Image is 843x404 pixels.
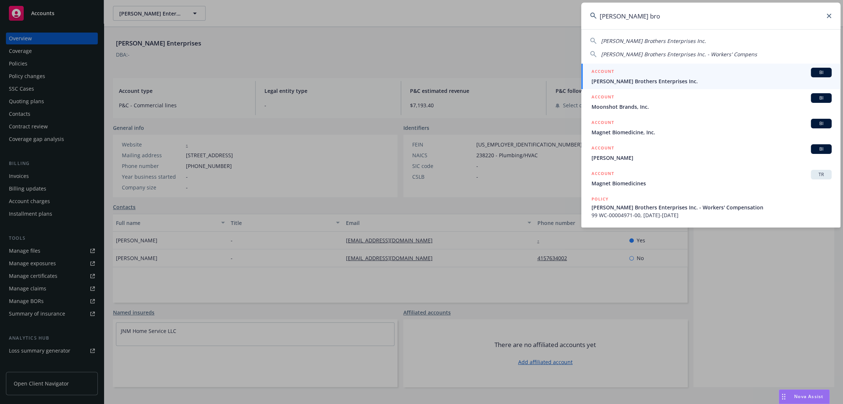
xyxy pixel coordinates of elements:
[581,115,840,140] a: ACCOUNTBIMagnet Biomedicine, Inc.
[601,51,757,58] span: [PERSON_NAME] Brothers Enterprises Inc. - Workers' Compens
[794,393,823,400] span: Nova Assist
[592,203,832,211] span: [PERSON_NAME] Brothers Enterprises Inc. - Workers' Compensation
[779,389,830,404] button: Nova Assist
[814,120,829,127] span: BI
[592,119,614,128] h5: ACCOUNT
[581,64,840,89] a: ACCOUNTBI[PERSON_NAME] Brothers Enterprises Inc.
[592,195,609,203] h5: POLICY
[814,171,829,178] span: TR
[779,390,788,404] div: Drag to move
[592,211,832,219] span: 99 WC-00004971-00, [DATE]-[DATE]
[592,154,832,162] span: [PERSON_NAME]
[592,68,614,77] h5: ACCOUNT
[581,191,840,223] a: POLICY[PERSON_NAME] Brothers Enterprises Inc. - Workers' Compensation99 WC-00004971-00, [DATE]-[D...
[581,140,840,166] a: ACCOUNTBI[PERSON_NAME]
[814,95,829,101] span: BI
[592,103,832,111] span: Moonshot Brands, Inc.
[592,93,614,102] h5: ACCOUNT
[592,128,832,136] span: Magnet Biomedicine, Inc.
[592,179,832,187] span: Magnet Biomedicines
[814,146,829,152] span: BI
[814,69,829,76] span: BI
[601,37,706,44] span: [PERSON_NAME] Brothers Enterprises Inc.
[581,166,840,191] a: ACCOUNTTRMagnet Biomedicines
[581,89,840,115] a: ACCOUNTBIMoonshot Brands, Inc.
[592,144,614,153] h5: ACCOUNT
[592,170,614,179] h5: ACCOUNT
[592,77,832,85] span: [PERSON_NAME] Brothers Enterprises Inc.
[581,3,840,29] input: Search...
